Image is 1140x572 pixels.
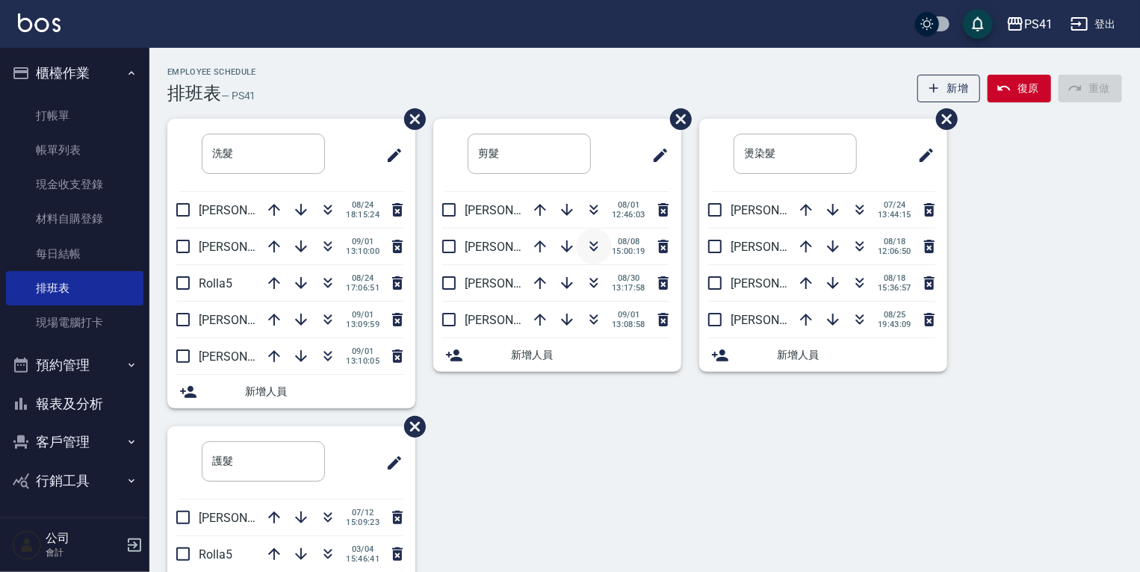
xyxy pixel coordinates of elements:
[346,320,380,329] span: 13:09:59
[346,544,380,554] span: 03/04
[199,276,232,290] span: Rolla5
[6,346,143,385] button: 預約管理
[393,97,428,141] span: 刪除班表
[18,13,61,32] img: Logo
[908,137,935,173] span: 修改班表的標題
[1000,9,1059,40] button: PS41
[199,240,295,254] span: [PERSON_NAME]2
[612,200,645,210] span: 08/01
[659,97,694,141] span: 刪除班表
[346,273,380,283] span: 08/24
[925,97,960,141] span: 刪除班表
[963,9,993,39] button: save
[1065,10,1122,38] button: 登出
[612,283,645,293] span: 13:17:58
[12,530,42,560] img: Person
[6,237,143,271] a: 每日結帳
[199,313,302,327] span: [PERSON_NAME]15
[6,54,143,93] button: 櫃檯作業
[878,320,911,329] span: 19:43:09
[346,246,380,256] span: 13:10:00
[878,246,911,256] span: 12:06:50
[878,200,911,210] span: 07/24
[346,346,380,356] span: 09/01
[221,88,256,104] h6: — PS41
[731,313,827,327] span: [PERSON_NAME]1
[167,375,415,408] div: 新增人員
[167,83,221,104] h3: 排班表
[642,137,669,173] span: 修改班表的標題
[46,531,122,546] h5: 公司
[346,210,380,220] span: 18:15:24
[167,67,256,77] h2: Employee Schedule
[6,202,143,236] a: 材料自購登錄
[734,134,857,174] input: 排版標題
[6,271,143,305] a: 排班表
[465,240,568,254] span: [PERSON_NAME]15
[878,283,911,293] span: 15:36:57
[346,237,380,246] span: 09/01
[465,276,561,290] span: [PERSON_NAME]9
[511,347,669,363] span: 新增人員
[465,313,561,327] span: [PERSON_NAME]1
[346,310,380,320] span: 09/01
[612,273,645,283] span: 08/30
[777,347,935,363] span: 新增人員
[346,508,380,517] span: 07/12
[6,99,143,133] a: 打帳單
[612,320,645,329] span: 13:08:58
[202,441,325,482] input: 排版標題
[878,237,911,246] span: 08/18
[6,167,143,202] a: 現金收支登錄
[878,210,911,220] span: 13:44:15
[199,547,232,562] span: Rolla5
[699,338,947,372] div: 新增人員
[6,305,143,340] a: 現場電腦打卡
[346,356,380,366] span: 13:10:05
[6,385,143,423] button: 報表及分析
[612,237,645,246] span: 08/08
[612,310,645,320] span: 09/01
[878,273,911,283] span: 08/18
[1024,15,1053,34] div: PS41
[878,310,911,320] span: 08/25
[6,133,143,167] a: 帳單列表
[6,423,143,461] button: 客戶管理
[377,445,403,481] span: 修改班表的標題
[612,210,645,220] span: 12:46:03
[346,554,380,564] span: 15:46:41
[468,134,591,174] input: 排版標題
[433,338,681,372] div: 新增人員
[377,137,403,173] span: 修改班表的標題
[202,134,325,174] input: 排版標題
[988,75,1051,102] button: 復原
[731,276,827,290] span: [PERSON_NAME]9
[393,405,428,449] span: 刪除班表
[346,517,380,527] span: 15:09:23
[731,203,834,217] span: [PERSON_NAME]15
[346,283,380,293] span: 17:06:51
[465,203,561,217] span: [PERSON_NAME]2
[199,349,295,364] span: [PERSON_NAME]9
[199,203,295,217] span: [PERSON_NAME]1
[46,546,122,559] p: 會計
[6,461,143,500] button: 行銷工具
[346,200,380,210] span: 08/24
[612,246,645,256] span: 15:00:19
[245,384,403,400] span: 新增人員
[199,511,295,525] span: [PERSON_NAME]9
[731,240,827,254] span: [PERSON_NAME]2
[917,75,981,102] button: 新增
